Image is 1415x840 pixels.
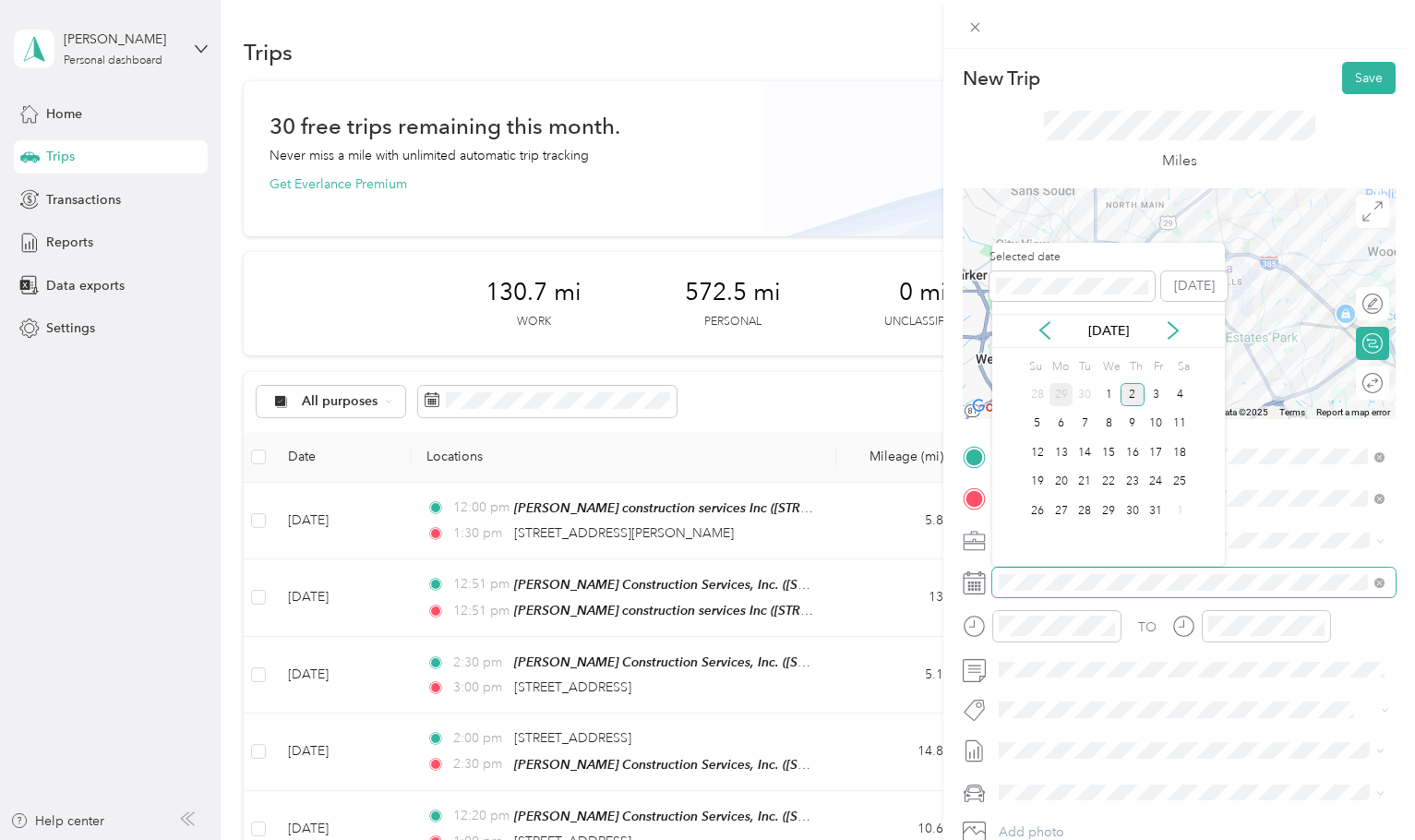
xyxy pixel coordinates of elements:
[1168,413,1192,436] div: 11
[1145,383,1169,406] div: 3
[1049,441,1073,464] div: 13
[1138,618,1157,637] div: TO
[1127,354,1145,380] div: Th
[1162,150,1197,173] p: Miles
[967,395,1028,419] a: Open this area in Google Maps (opens a new window)
[1025,354,1043,380] div: Su
[1145,441,1169,464] div: 17
[1025,499,1049,522] div: 26
[1049,499,1073,522] div: 27
[1316,407,1390,417] a: Report a map error
[1174,354,1192,380] div: Sa
[1097,441,1121,464] div: 15
[1073,413,1097,436] div: 7
[1073,383,1097,406] div: 30
[1049,354,1070,380] div: Mo
[1168,441,1192,464] div: 18
[1150,354,1168,380] div: Fr
[963,66,1040,91] p: New Trip
[1073,471,1097,494] div: 21
[1121,413,1145,436] div: 9
[1199,407,1268,417] span: Map data ©2025
[1025,383,1049,406] div: 28
[1145,471,1169,494] div: 24
[1025,471,1049,494] div: 19
[1025,413,1049,436] div: 5
[1121,441,1145,464] div: 16
[1097,383,1121,406] div: 1
[1099,354,1121,380] div: We
[967,395,1028,419] img: Google
[1168,383,1192,406] div: 4
[1075,354,1093,380] div: Tu
[1097,413,1121,436] div: 8
[1121,383,1145,406] div: 2
[1168,471,1192,494] div: 25
[1161,271,1228,301] button: [DATE]
[1097,499,1121,522] div: 29
[1049,471,1073,494] div: 20
[1025,441,1049,464] div: 12
[1049,383,1073,406] div: 29
[1342,62,1396,94] button: Save
[1279,407,1305,417] a: Terms (opens in new tab)
[1121,471,1145,494] div: 23
[1121,499,1145,522] div: 30
[1070,321,1147,341] p: [DATE]
[1049,413,1073,436] div: 6
[1073,499,1097,522] div: 28
[1168,499,1192,522] div: 1
[1312,737,1415,840] iframe: Everlance-gr Chat Button Frame
[1145,499,1169,522] div: 31
[1073,441,1097,464] div: 14
[989,249,1155,266] label: Selected date
[1097,471,1121,494] div: 22
[1145,413,1169,436] div: 10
